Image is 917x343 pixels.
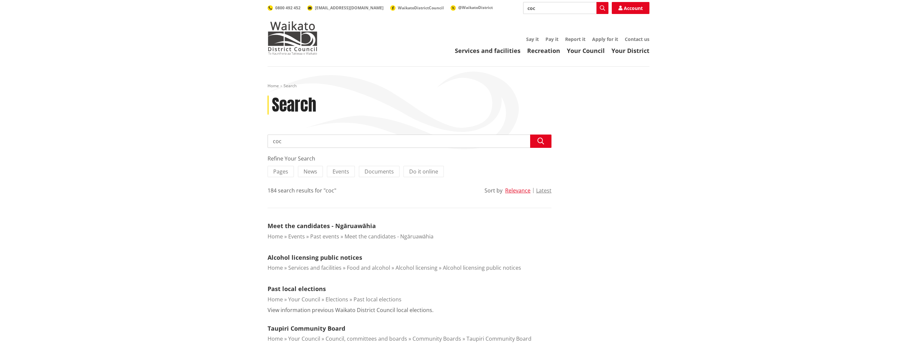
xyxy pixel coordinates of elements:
[390,5,444,11] a: WaikatoDistrictCouncil
[268,222,376,230] a: Meet the candidates - Ngāruawāhia
[268,21,318,55] img: Waikato District Council - Te Kaunihera aa Takiwaa o Waikato
[268,83,649,89] nav: breadcrumb
[288,296,320,303] a: Your Council
[268,296,283,303] a: Home
[268,83,279,89] a: Home
[409,168,438,175] span: Do it online
[347,264,390,271] a: Food and alcohol
[396,264,438,271] a: Alcohol licensing
[398,5,444,11] span: WaikatoDistrictCouncil
[523,2,608,14] input: Search input
[310,233,339,240] a: Past events
[455,47,520,55] a: Services and facilities
[268,233,283,240] a: Home
[288,335,320,342] a: Your Council
[288,233,305,240] a: Events
[365,168,394,175] span: Documents
[567,47,605,55] a: Your Council
[284,83,297,89] span: Search
[326,296,348,303] a: Elections
[268,186,336,194] div: 184 search results for "coc"
[268,285,326,293] a: Past local elections
[443,264,521,271] a: Alcohol licensing public notices
[611,47,649,55] a: Your District
[354,296,402,303] a: Past local elections
[505,187,530,193] button: Relevance
[458,5,493,10] span: @WaikatoDistrict
[272,96,316,115] h1: Search
[268,264,283,271] a: Home
[268,324,345,332] a: Taupiri Community Board
[268,5,301,11] a: 0800 492 452
[612,2,649,14] a: Account
[451,5,493,10] a: @WaikatoDistrict
[268,253,362,261] a: Alcohol licensing public notices
[273,168,288,175] span: Pages
[536,187,551,193] button: Latest
[413,335,461,342] a: Community Boards
[625,36,649,42] a: Contact us
[275,5,301,11] span: 0800 492 452
[307,5,384,11] a: [EMAIL_ADDRESS][DOMAIN_NAME]
[268,335,283,342] a: Home
[268,155,551,163] div: Refine Your Search
[545,36,558,42] a: Pay it
[466,335,531,342] a: Taupiri Community Board
[304,168,317,175] span: News
[288,264,342,271] a: Services and facilities
[268,135,551,148] input: Search input
[592,36,618,42] a: Apply for it
[326,335,407,342] a: Council, committees and boards
[565,36,585,42] a: Report it
[484,186,502,194] div: Sort by
[333,168,349,175] span: Events
[268,306,434,314] p: View information previous Waikato District Council local elections.
[345,233,434,240] a: Meet the candidates - Ngāruawāhia
[527,47,560,55] a: Recreation
[526,36,539,42] a: Say it
[315,5,384,11] span: [EMAIL_ADDRESS][DOMAIN_NAME]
